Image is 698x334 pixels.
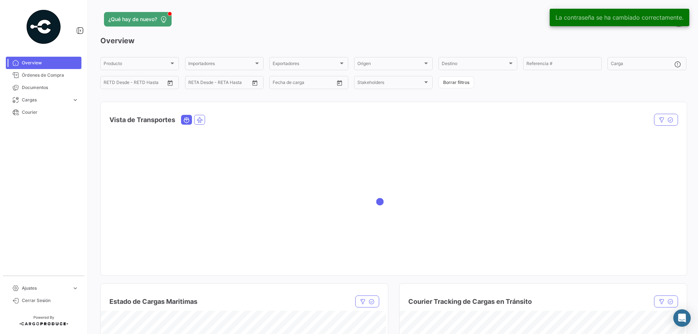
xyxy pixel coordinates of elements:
[188,62,254,67] span: Importadores
[181,115,192,124] button: Ocean
[442,62,507,67] span: Destino
[357,62,423,67] span: Origen
[6,81,81,94] a: Documentos
[6,69,81,81] a: Órdenes de Compra
[25,9,62,45] img: powered-by.png
[72,285,79,291] span: expand_more
[104,12,172,27] button: ¿Qué hay de nuevo?
[6,57,81,69] a: Overview
[22,109,79,116] span: Courier
[194,115,205,124] button: Air
[104,62,169,67] span: Producto
[122,81,151,86] input: Hasta
[334,77,345,88] button: Open calendar
[109,115,175,125] h4: Vista de Transportes
[100,36,686,46] h3: Overview
[108,16,157,23] span: ¿Qué hay de nuevo?
[273,81,286,86] input: Desde
[22,297,79,304] span: Cerrar Sesión
[109,297,197,307] h4: Estado de Cargas Maritimas
[22,285,69,291] span: Ajustes
[673,309,691,327] div: Abrir Intercom Messenger
[357,81,423,86] span: Stakeholders
[22,97,69,103] span: Cargas
[206,81,236,86] input: Hasta
[188,81,201,86] input: Desde
[165,77,176,88] button: Open calendar
[6,106,81,118] a: Courier
[291,81,320,86] input: Hasta
[438,76,474,88] button: Borrar filtros
[22,60,79,66] span: Overview
[249,77,260,88] button: Open calendar
[72,97,79,103] span: expand_more
[104,81,117,86] input: Desde
[555,14,683,21] span: La contraseña se ha cambiado correctamente.
[273,62,338,67] span: Exportadores
[408,297,532,307] h4: Courier Tracking de Cargas en Tránsito
[22,72,79,79] span: Órdenes de Compra
[22,84,79,91] span: Documentos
